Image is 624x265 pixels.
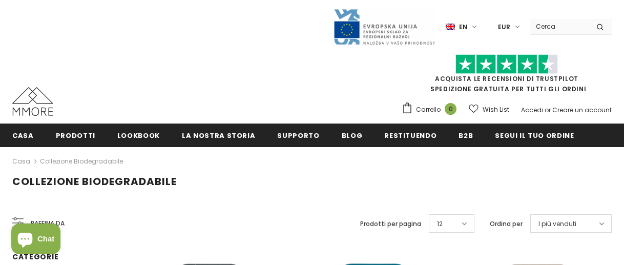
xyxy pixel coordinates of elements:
span: 0 [445,103,456,115]
span: Segui il tuo ordine [495,131,574,140]
img: Javni Razpis [333,8,435,46]
span: Raffina da [31,218,65,229]
span: B2B [459,131,473,140]
span: Blog [342,131,363,140]
a: Wish List [469,100,509,118]
span: Casa [12,131,34,140]
a: B2B [459,124,473,147]
span: Lookbook [117,131,160,140]
span: supporto [277,131,319,140]
a: Prodotti [56,124,95,147]
a: La nostra storia [182,124,255,147]
span: Categorie [12,252,58,262]
a: Creare un account [552,106,612,114]
label: Prodotti per pagina [360,219,421,229]
span: Prodotti [56,131,95,140]
span: or [545,106,551,114]
label: Ordina per [490,219,523,229]
span: 12 [437,219,443,229]
span: I più venduti [538,219,576,229]
img: Casi MMORE [12,87,53,116]
span: Carrello [416,105,441,115]
a: Restituendo [384,124,436,147]
span: SPEDIZIONE GRATUITA PER TUTTI GLI ORDINI [402,59,612,93]
img: Fidati di Pilot Stars [455,54,558,74]
a: Blog [342,124,363,147]
a: Casa [12,155,30,168]
a: Segui il tuo ordine [495,124,574,147]
a: Javni Razpis [333,22,435,31]
span: Collezione biodegradabile [12,174,177,189]
img: i-lang-1.png [446,23,455,31]
a: Carrello 0 [402,102,462,117]
span: Wish List [483,105,509,115]
inbox-online-store-chat: Shopify online store chat [8,223,64,257]
a: Lookbook [117,124,160,147]
a: supporto [277,124,319,147]
span: EUR [498,22,510,32]
a: Accedi [521,106,543,114]
input: Search Site [530,19,589,34]
a: Acquista le recensioni di TrustPilot [435,74,578,83]
span: La nostra storia [182,131,255,140]
span: en [459,22,467,32]
a: Casa [12,124,34,147]
a: Collezione biodegradabile [40,157,123,166]
span: Restituendo [384,131,436,140]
